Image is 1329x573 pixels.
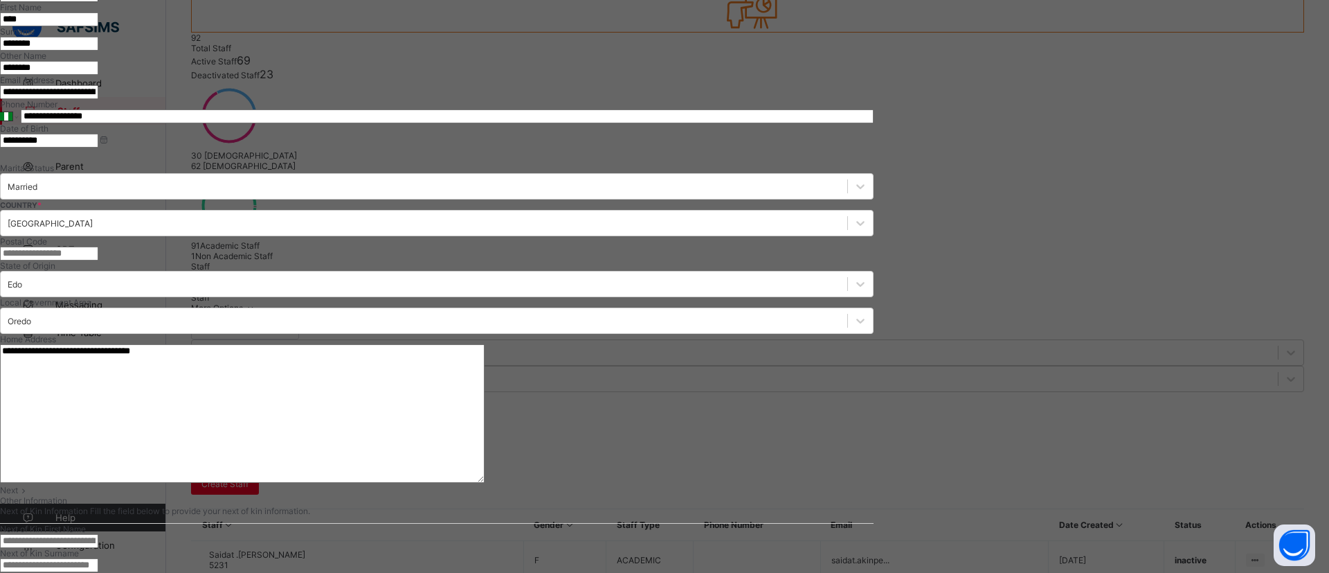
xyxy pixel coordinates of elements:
button: Open asap [1274,524,1315,566]
div: Oredo [8,315,31,326]
div: [GEOGRAPHIC_DATA] [8,218,93,228]
div: Edo [8,279,22,289]
div: Married [8,181,37,191]
span: Fill the field below to provide your next of kin information. [88,506,310,516]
